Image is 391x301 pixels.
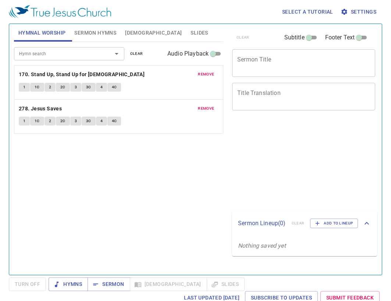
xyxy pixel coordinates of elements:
button: 1 [19,117,30,125]
button: 3 [70,83,81,92]
p: Sermon Lineup ( 0 ) [238,219,286,228]
span: Slides [191,28,208,38]
span: 4C [112,84,117,91]
button: Select a tutorial [279,5,336,19]
span: 3 [75,118,77,124]
button: Settings [339,5,379,19]
button: 170. Stand Up, Stand Up for [DEMOGRAPHIC_DATA] [19,70,146,79]
button: 4C [107,83,121,92]
span: Select a tutorial [282,7,333,17]
b: 278. Jesus Saves [19,104,62,113]
button: remove [193,104,218,113]
button: 3 [70,117,81,125]
button: remove [193,70,218,79]
span: 3C [86,84,91,91]
button: 4 [96,83,107,92]
span: 1 [23,84,25,91]
button: 2 [45,117,56,125]
button: Sermon [88,277,130,291]
span: 3C [86,118,91,124]
span: 1 [23,118,25,124]
span: 2 [49,118,51,124]
span: 4 [100,118,103,124]
button: 1C [30,83,44,92]
button: 2C [56,117,70,125]
span: 1C [35,118,40,124]
span: 2C [60,84,65,91]
iframe: from-child [229,118,348,208]
button: 4 [96,117,107,125]
button: 278. Jesus Saves [19,104,63,113]
span: 3 [75,84,77,91]
button: 1C [30,117,44,125]
span: Audio Playback [167,49,209,58]
span: Footer Text [325,33,355,42]
span: Sermon [93,280,124,289]
span: Sermon Hymns [74,28,116,38]
button: clear [126,49,147,58]
span: 4C [112,118,117,124]
span: Subtitle [284,33,305,42]
button: 3C [82,117,96,125]
button: 2 [45,83,56,92]
span: Settings [342,7,376,17]
span: 2C [60,118,65,124]
img: True Jesus Church [9,5,111,18]
div: Sermon Lineup(0)clearAdd to Lineup [232,211,377,236]
span: Add to Lineup [315,220,353,227]
button: 2C [56,83,70,92]
button: 1 [19,83,30,92]
span: 4 [100,84,103,91]
b: 170. Stand Up, Stand Up for [DEMOGRAPHIC_DATA] [19,70,145,79]
span: remove [198,105,214,112]
span: 2 [49,84,51,91]
span: Hymnal Worship [18,28,66,38]
button: 3C [82,83,96,92]
span: 1C [35,84,40,91]
span: clear [130,50,143,57]
button: Hymns [49,277,88,291]
span: remove [198,71,214,78]
button: Add to Lineup [310,219,358,228]
button: Open [111,49,122,59]
span: Hymns [54,280,82,289]
button: 4C [107,117,121,125]
span: [DEMOGRAPHIC_DATA] [125,28,182,38]
i: Nothing saved yet [238,242,286,249]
